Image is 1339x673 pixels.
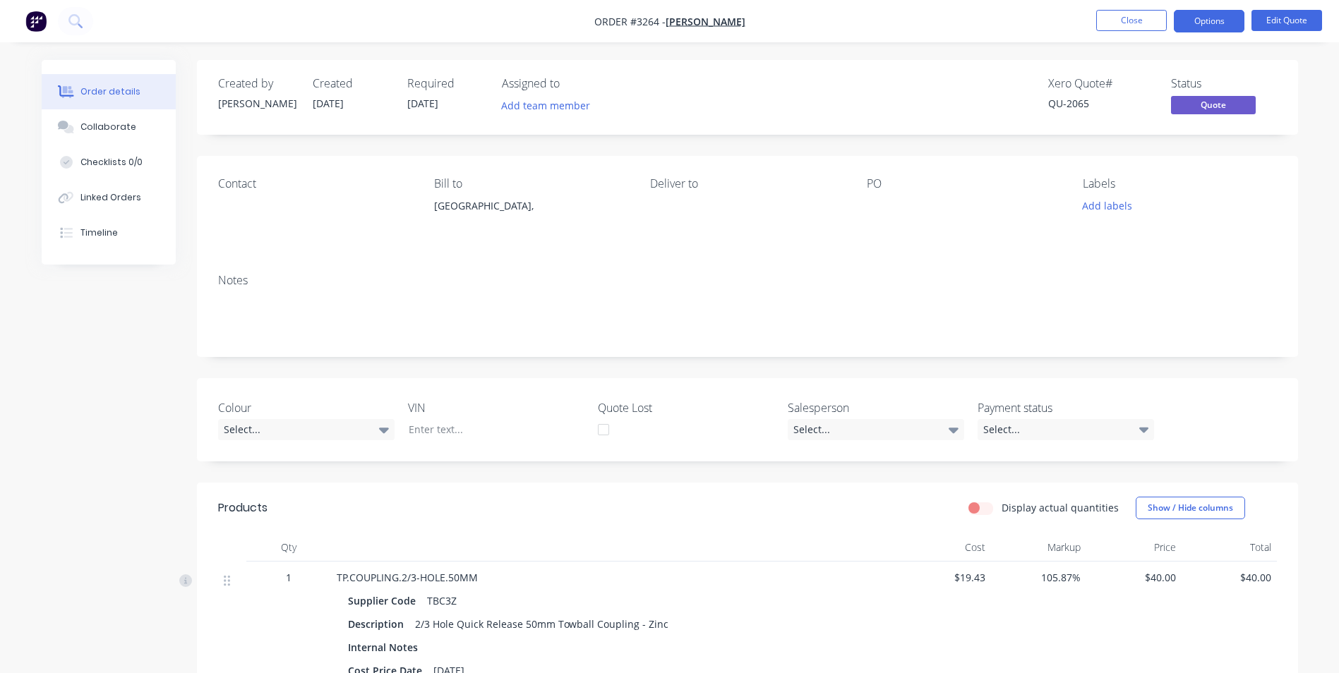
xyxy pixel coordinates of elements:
div: Timeline [80,226,118,239]
span: [DATE] [313,97,344,110]
label: Quote Lost [598,399,774,416]
div: Checklists 0/0 [80,156,143,169]
a: [PERSON_NAME] [666,15,745,28]
span: $40.00 [1092,570,1176,585]
button: Options [1174,10,1244,32]
div: Price [1086,533,1182,562]
button: Quote [1171,96,1256,117]
div: Markup [991,533,1086,562]
button: Order details [42,74,176,109]
button: Collaborate [42,109,176,145]
label: Display actual quantities [1002,500,1119,515]
div: Notes [218,274,1277,287]
span: $40.00 [1187,570,1271,585]
label: Colour [218,399,395,416]
div: Created by [218,77,296,90]
span: [DATE] [407,97,438,110]
div: [GEOGRAPHIC_DATA], [434,196,628,216]
span: 1 [286,570,292,585]
div: Select... [978,419,1154,440]
label: Payment status [978,399,1154,416]
div: Description [348,614,409,634]
div: Order details [80,85,140,98]
div: Labels [1083,177,1276,190]
span: $19.43 [901,570,985,585]
div: Select... [788,419,964,440]
div: Contact [218,177,412,190]
div: Required [407,77,485,90]
button: Add team member [493,96,597,115]
div: Products [218,499,268,516]
button: Linked Orders [42,180,176,215]
button: Show / Hide columns [1136,497,1245,519]
div: [GEOGRAPHIC_DATA], [434,196,628,241]
button: Add labels [1075,196,1140,215]
div: Total [1182,533,1277,562]
div: Supplier Code [348,590,421,611]
div: Deliver to [650,177,843,190]
div: Cost [896,533,991,562]
button: Checklists 0/0 [42,145,176,180]
button: Close [1096,10,1167,31]
div: Collaborate [80,121,136,133]
div: QU-2065 [1048,96,1154,111]
div: Bill to [434,177,628,190]
div: Internal Notes [348,637,424,657]
div: TBC3Z [421,590,462,611]
span: TP.COUPLING.2/3-HOLE.50MM [337,571,478,584]
div: Xero Quote # [1048,77,1154,90]
button: Edit Quote [1251,10,1322,31]
div: Select... [218,419,395,440]
button: Timeline [42,215,176,250]
div: Created [313,77,390,90]
div: Qty [246,533,331,562]
div: [PERSON_NAME] [218,96,296,111]
span: Quote [1171,96,1256,114]
div: PO [867,177,1060,190]
div: Linked Orders [80,191,141,204]
button: Add team member [502,96,598,115]
div: 2/3 Hole Quick Release 50mm Towball Coupling - Zinc [409,614,674,634]
label: Salesperson [788,399,964,416]
img: Factory [25,11,47,32]
label: VIN [408,399,584,416]
span: 105.87% [997,570,1081,585]
span: Order #3264 - [594,15,666,28]
div: Assigned to [502,77,643,90]
div: Status [1171,77,1277,90]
